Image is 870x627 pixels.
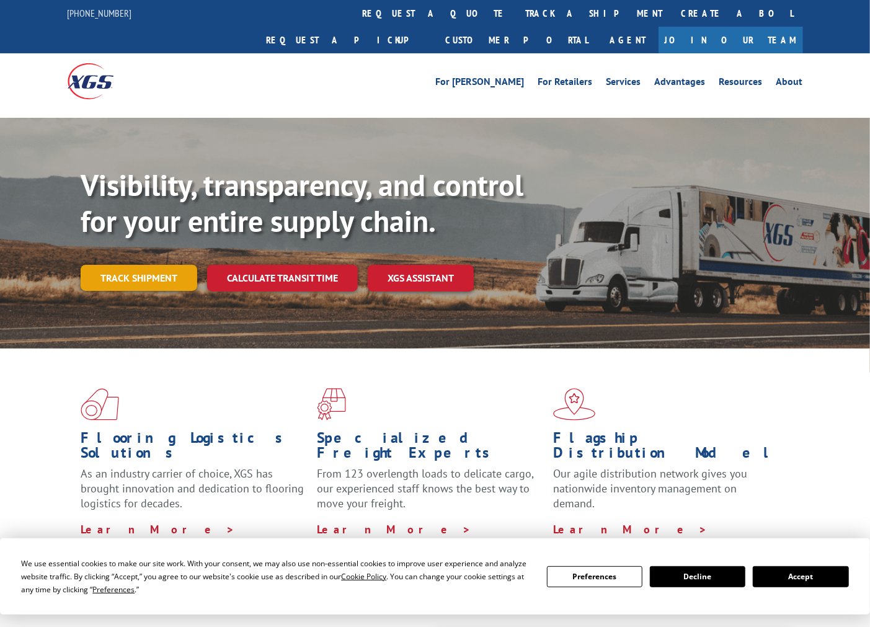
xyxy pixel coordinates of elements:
div: We use essential cookies to make our site work. With your consent, we may also use non-essential ... [21,557,531,596]
a: Learn More > [81,522,235,536]
span: As an industry carrier of choice, XGS has brought innovation and dedication to flooring logistics... [81,466,304,510]
b: Visibility, transparency, and control for your entire supply chain. [81,166,523,240]
button: Accept [753,566,848,587]
a: Agent [598,27,659,53]
button: Decline [650,566,745,587]
span: Preferences [92,584,135,595]
h1: Specialized Freight Experts [317,430,544,466]
a: For [PERSON_NAME] [436,77,525,91]
span: Cookie Policy [341,571,386,582]
a: Customer Portal [437,27,598,53]
span: Our agile distribution network gives you nationwide inventory management on demand. [553,466,747,510]
a: Advantages [655,77,706,91]
h1: Flooring Logistics Solutions [81,430,308,466]
button: Preferences [547,566,642,587]
a: Learn More > [317,522,471,536]
h1: Flagship Distribution Model [553,430,780,466]
a: Resources [719,77,763,91]
p: From 123 overlength loads to delicate cargo, our experienced staff knows the best way to move you... [317,466,544,522]
a: [PHONE_NUMBER] [68,7,132,19]
a: Join Our Team [659,27,803,53]
a: Request a pickup [257,27,437,53]
img: xgs-icon-total-supply-chain-intelligence-red [81,388,119,420]
a: Services [606,77,641,91]
a: Learn More > [553,522,708,536]
a: XGS ASSISTANT [368,265,474,291]
img: xgs-icon-flagship-distribution-model-red [553,388,596,420]
img: xgs-icon-focused-on-flooring-red [317,388,346,420]
a: Track shipment [81,265,197,291]
a: For Retailers [538,77,593,91]
a: Calculate transit time [207,265,358,291]
a: About [776,77,803,91]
